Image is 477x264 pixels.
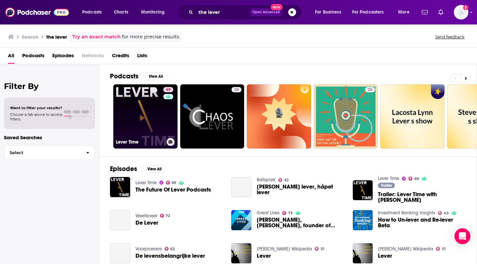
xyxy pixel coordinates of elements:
[321,247,324,250] span: 51
[135,246,162,252] a: Voorproevers
[170,247,175,250] span: 62
[378,210,435,216] a: Investment Banking Insights
[315,8,341,17] span: For Business
[5,6,69,19] img: Podchaser - Follow, Share and Rate Podcasts
[442,247,446,250] span: 51
[110,243,130,263] a: De levensbelangrijke lever
[398,8,409,17] span: More
[231,177,251,197] a: Brann lever, håpet lever
[234,87,239,93] span: 26
[257,217,345,228] a: William Lever, Lord Leverhulme, founder of Unilever
[271,4,283,10] span: New
[257,217,345,228] span: [PERSON_NAME], [PERSON_NAME], founder of Unilever
[378,176,399,181] a: Lever Time
[232,87,241,92] a: 26
[314,84,378,149] a: 25
[436,7,446,18] a: Show notifications dropdown
[114,8,128,17] span: Charts
[144,72,168,80] button: View All
[231,243,251,263] img: Lever
[166,214,170,217] span: 72
[82,50,104,64] span: Networks
[110,210,130,230] a: De Lever
[184,5,308,20] div: Search podcasts, credits, & more...
[381,184,392,188] span: Trailer
[257,210,280,216] a: Great Lives
[22,50,44,64] a: Podcasts
[82,8,102,17] span: Podcasts
[282,211,293,215] a: 73
[231,210,251,230] img: William Lever, Lord Leverhulme, founder of Unilever
[454,5,468,20] img: User Profile
[4,145,95,160] button: Select
[353,243,373,263] a: Lever
[135,213,157,219] a: Weetikveel
[378,192,466,203] a: Trailer: Lever Time with David Sirota
[110,7,132,18] a: Charts
[180,84,244,149] a: 26
[141,8,165,17] span: Monitoring
[436,247,446,251] a: 51
[135,187,211,193] a: The Future Of Lever Podcasts
[172,181,176,184] span: 69
[135,253,205,259] a: De levensbelangrijke lever
[378,192,466,203] span: Trailer: Lever Time with [PERSON_NAME]
[419,7,430,18] a: Show notifications dropdown
[249,8,283,16] button: Open AdvancedNew
[444,212,449,215] span: 45
[284,179,289,182] span: 52
[408,177,419,181] a: 69
[22,34,38,40] h3: Search
[394,7,418,18] button: open menu
[160,214,170,218] a: 72
[257,177,276,183] a: Ballspark
[4,151,81,155] span: Select
[163,87,173,92] a: 69
[288,212,293,215] span: 73
[315,247,324,251] a: 51
[110,177,130,197] img: The Future Of Lever Podcasts
[166,181,177,185] a: 69
[10,112,62,121] span: Choose a tab above to access filters.
[353,210,373,230] img: How to Un-lever and Re-lever Beta
[110,72,168,80] a: PodcastsView All
[4,134,95,141] p: Saved Searches
[310,7,349,18] button: open menu
[353,180,373,200] img: Trailer: Lever Time with David Sirota
[135,220,158,226] span: De Lever
[257,246,312,252] a: Henry läser Wikipedia
[116,139,164,145] h3: Lever Time
[454,228,470,244] div: Open Intercom Messenger
[348,7,394,18] button: open menu
[454,5,468,20] span: Logged in as ASabine
[165,247,175,251] a: 62
[352,8,384,17] span: For Podcasters
[135,180,157,186] a: Lever Time
[166,87,171,93] span: 69
[110,72,138,80] h2: Podcasts
[368,87,372,93] span: 25
[438,211,449,215] a: 45
[257,184,345,195] span: [PERSON_NAME] lever, håpet lever
[46,34,67,40] h3: the lever
[142,165,166,173] button: View All
[378,253,392,259] span: Lever
[72,33,121,41] a: Try an exact match
[10,106,62,110] span: Want to filter your results?
[454,5,468,20] button: Show profile menu
[257,253,271,259] span: Lever
[110,165,166,173] a: EpisodesView All
[414,177,419,180] span: 69
[8,50,14,64] span: All
[4,81,95,91] h2: Filter By
[52,50,74,64] a: Episodes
